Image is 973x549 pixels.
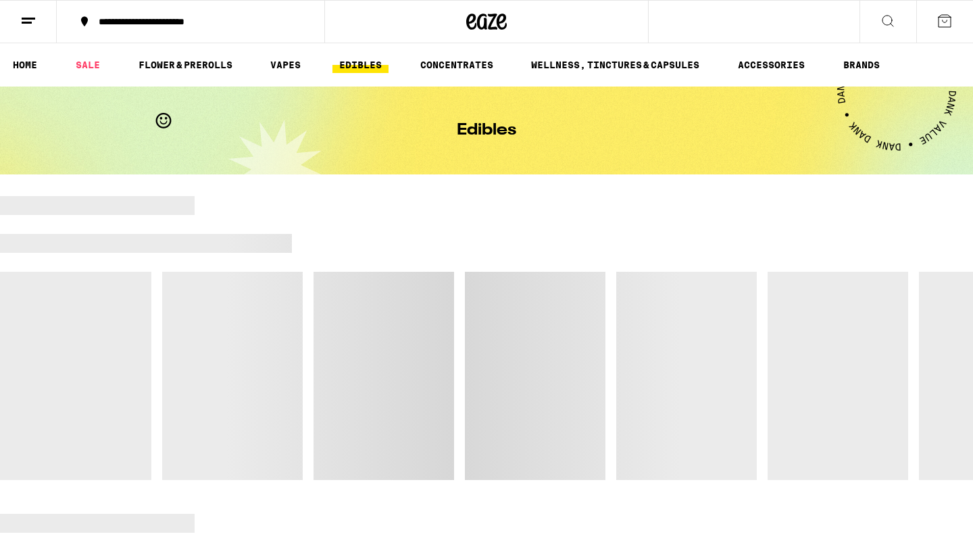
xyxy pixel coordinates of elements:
a: FLOWER & PREROLLS [132,57,239,73]
a: BRANDS [837,57,887,73]
a: WELLNESS, TINCTURES & CAPSULES [524,57,706,73]
a: VAPES [264,57,307,73]
a: EDIBLES [332,57,389,73]
h1: Edibles [457,122,516,139]
a: SALE [69,57,107,73]
a: CONCENTRATES [414,57,500,73]
a: HOME [6,57,44,73]
a: ACCESSORIES [731,57,812,73]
